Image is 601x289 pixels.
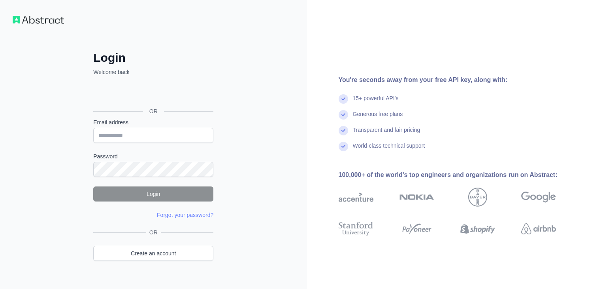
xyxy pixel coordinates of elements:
[93,246,213,261] a: Create an account
[353,142,425,158] div: World-class technical support
[93,186,213,202] button: Login
[353,94,399,110] div: 15+ powerful API's
[89,85,216,102] iframe: Sign in with Google Button
[339,94,348,104] img: check mark
[460,220,495,238] img: shopify
[399,220,434,238] img: payoneer
[339,75,581,85] div: You're seconds away from your free API key, along with:
[399,188,434,207] img: nokia
[339,170,581,180] div: 100,000+ of the world's top engineers and organizations run on Abstract:
[521,188,556,207] img: google
[339,110,348,120] img: check mark
[93,118,213,126] label: Email address
[339,142,348,151] img: check mark
[93,51,213,65] h2: Login
[93,152,213,160] label: Password
[339,126,348,135] img: check mark
[146,228,161,236] span: OR
[339,188,373,207] img: accenture
[353,126,420,142] div: Transparent and fair pricing
[521,220,556,238] img: airbnb
[143,107,164,115] span: OR
[468,188,487,207] img: bayer
[157,212,213,218] a: Forgot your password?
[339,220,373,238] img: stanford university
[93,68,213,76] p: Welcome back
[353,110,403,126] div: Generous free plans
[13,16,64,24] img: Workflow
